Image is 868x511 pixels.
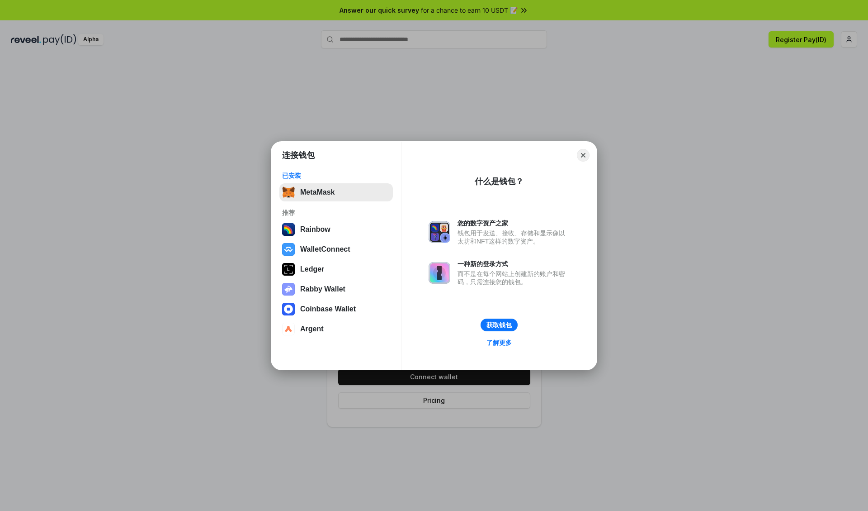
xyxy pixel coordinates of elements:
[279,300,393,318] button: Coinbase Wallet
[458,229,570,245] div: 钱包用于发送、接收、存储和显示像以太坊和NFT这样的数字资产。
[282,172,390,180] div: 已安装
[279,220,393,239] button: Rainbow
[300,305,356,313] div: Coinbase Wallet
[458,270,570,286] div: 而不是在每个网站上创建新的账户和密码，只需连接您的钱包。
[279,280,393,298] button: Rabby Wallet
[429,221,450,243] img: svg+xml,%3Csvg%20xmlns%3D%22http%3A%2F%2Fwww.w3.org%2F2000%2Fsvg%22%20fill%3D%22none%22%20viewBox...
[475,176,524,187] div: 什么是钱包？
[282,283,295,296] img: svg+xml,%3Csvg%20xmlns%3D%22http%3A%2F%2Fwww.w3.org%2F2000%2Fsvg%22%20fill%3D%22none%22%20viewBox...
[279,260,393,278] button: Ledger
[282,223,295,236] img: svg+xml,%3Csvg%20width%3D%22120%22%20height%3D%22120%22%20viewBox%3D%220%200%20120%20120%22%20fil...
[458,260,570,268] div: 一种新的登录方式
[300,225,330,234] div: Rainbow
[282,186,295,199] img: svg+xml,%3Csvg%20fill%3D%22none%22%20height%3D%2233%22%20viewBox%3D%220%200%2035%2033%22%20width%...
[300,188,335,196] div: MetaMask
[282,150,315,161] h1: 连接钱包
[279,183,393,201] button: MetaMask
[300,245,350,253] div: WalletConnect
[300,325,324,333] div: Argent
[429,262,450,284] img: svg+xml,%3Csvg%20xmlns%3D%22http%3A%2F%2Fwww.w3.org%2F2000%2Fsvg%22%20fill%3D%22none%22%20viewBox...
[486,339,512,347] div: 了解更多
[282,263,295,276] img: svg+xml,%3Csvg%20xmlns%3D%22http%3A%2F%2Fwww.w3.org%2F2000%2Fsvg%22%20width%3D%2228%22%20height%3...
[279,240,393,258] button: WalletConnect
[486,321,512,329] div: 获取钱包
[282,303,295,315] img: svg+xml,%3Csvg%20width%3D%2228%22%20height%3D%2228%22%20viewBox%3D%220%200%2028%2028%22%20fill%3D...
[282,243,295,256] img: svg+xml,%3Csvg%20width%3D%2228%22%20height%3D%2228%22%20viewBox%3D%220%200%2028%2028%22%20fill%3D...
[577,149,590,162] button: Close
[300,285,345,293] div: Rabby Wallet
[481,319,518,331] button: 获取钱包
[279,320,393,338] button: Argent
[282,209,390,217] div: 推荐
[300,265,324,273] div: Ledger
[458,219,570,227] div: 您的数字资产之家
[481,337,517,349] a: 了解更多
[282,323,295,335] img: svg+xml,%3Csvg%20width%3D%2228%22%20height%3D%2228%22%20viewBox%3D%220%200%2028%2028%22%20fill%3D...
